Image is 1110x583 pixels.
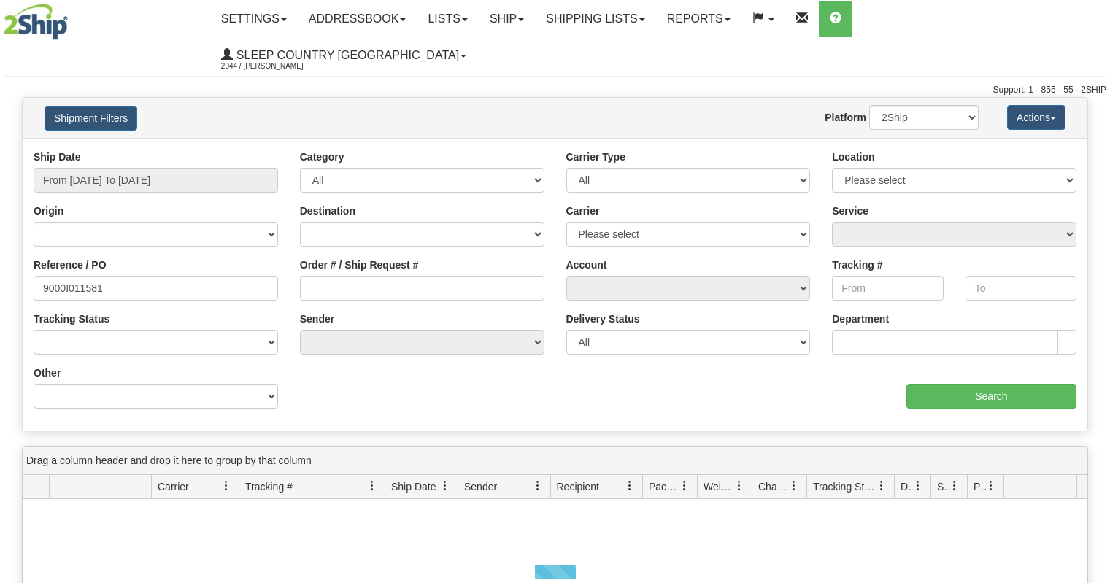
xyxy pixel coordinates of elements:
[566,150,625,164] label: Carrier Type
[525,474,550,498] a: Sender filter column settings
[34,312,109,326] label: Tracking Status
[979,474,1003,498] a: Pickup Status filter column settings
[656,1,741,37] a: Reports
[832,258,882,272] label: Tracking #
[704,479,734,494] span: Weight
[832,312,889,326] label: Department
[245,479,293,494] span: Tracking #
[45,106,137,131] button: Shipment Filters
[300,312,334,326] label: Sender
[535,1,655,37] a: Shipping lists
[869,474,894,498] a: Tracking Status filter column settings
[158,479,189,494] span: Carrier
[906,474,930,498] a: Delivery Status filter column settings
[34,204,63,218] label: Origin
[825,110,866,125] label: Platform
[649,479,679,494] span: Packages
[966,276,1076,301] input: To
[233,49,459,61] span: Sleep Country [GEOGRAPHIC_DATA]
[832,204,868,218] label: Service
[23,447,1087,475] div: grid grouping header
[298,1,417,37] a: Addressbook
[557,479,599,494] span: Recipient
[214,474,239,498] a: Carrier filter column settings
[566,312,640,326] label: Delivery Status
[417,1,478,37] a: Lists
[617,474,642,498] a: Recipient filter column settings
[832,150,874,164] label: Location
[34,366,61,380] label: Other
[906,384,1076,409] input: Search
[1007,105,1065,130] button: Actions
[566,204,600,218] label: Carrier
[221,59,331,74] span: 2044 / [PERSON_NAME]
[901,479,913,494] span: Delivery Status
[210,37,477,74] a: Sleep Country [GEOGRAPHIC_DATA] 2044 / [PERSON_NAME]
[672,474,697,498] a: Packages filter column settings
[300,150,344,164] label: Category
[4,84,1106,96] div: Support: 1 - 855 - 55 - 2SHIP
[360,474,385,498] a: Tracking # filter column settings
[479,1,535,37] a: Ship
[300,258,419,272] label: Order # / Ship Request #
[34,150,81,164] label: Ship Date
[464,479,497,494] span: Sender
[391,479,436,494] span: Ship Date
[210,1,298,37] a: Settings
[1076,217,1109,366] iframe: chat widget
[782,474,806,498] a: Charge filter column settings
[813,479,876,494] span: Tracking Status
[433,474,458,498] a: Ship Date filter column settings
[4,4,68,40] img: logo2044.jpg
[758,479,789,494] span: Charge
[566,258,607,272] label: Account
[300,204,355,218] label: Destination
[34,258,107,272] label: Reference / PO
[832,276,943,301] input: From
[942,474,967,498] a: Shipment Issues filter column settings
[937,479,949,494] span: Shipment Issues
[727,474,752,498] a: Weight filter column settings
[974,479,986,494] span: Pickup Status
